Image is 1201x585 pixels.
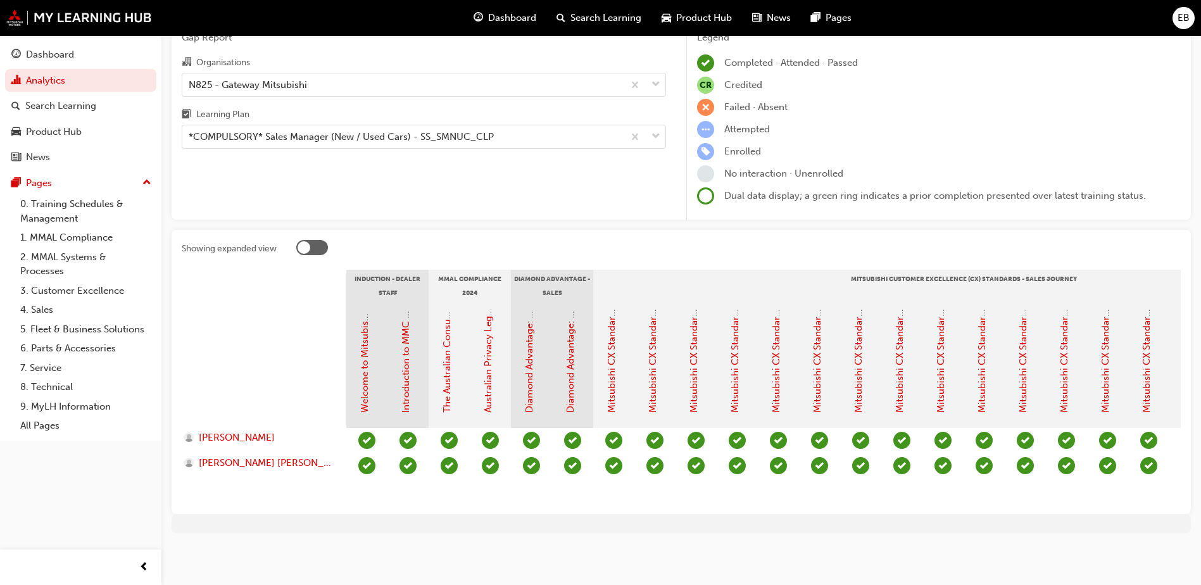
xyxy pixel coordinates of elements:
div: Legend [697,30,1181,45]
span: learningRecordVerb_PASS-icon [1017,457,1034,474]
a: news-iconNews [742,5,801,31]
span: learningRecordVerb_COMPLETE-icon [697,54,714,72]
span: Completed · Attended · Passed [724,57,858,68]
span: news-icon [11,152,21,163]
a: Product Hub [5,120,156,144]
div: Search Learning [25,99,96,113]
span: learningRecordVerb_PASS-icon [482,432,499,449]
span: learningRecordVerb_ENROLL-icon [697,143,714,160]
button: EB [1173,7,1195,29]
span: learningRecordVerb_PASS-icon [934,457,952,474]
span: learningRecordVerb_PASS-icon [770,457,787,474]
span: learningRecordVerb_PASS-icon [605,432,622,449]
span: learningRecordVerb_PASS-icon [852,457,869,474]
span: Gap Report [182,30,666,45]
span: car-icon [11,127,21,138]
span: null-icon [697,77,714,94]
div: News [26,150,50,165]
a: 3. Customer Excellence [15,281,156,301]
a: Analytics [5,69,156,92]
span: learningRecordVerb_PASS-icon [893,432,910,449]
span: Dashboard [488,11,536,25]
span: guage-icon [474,10,483,26]
span: learningRecordVerb_COMPLETE-icon [358,457,375,474]
button: DashboardAnalyticsSearch LearningProduct HubNews [5,41,156,172]
span: learningRecordVerb_PASS-icon [399,457,417,474]
span: down-icon [651,129,660,145]
span: pages-icon [811,10,821,26]
a: pages-iconPages [801,5,862,31]
span: search-icon [11,101,20,112]
span: learningRecordVerb_PASS-icon [1140,432,1157,449]
button: Pages [5,172,156,195]
span: guage-icon [11,49,21,61]
a: 5. Fleet & Business Solutions [15,320,156,339]
span: learningRecordVerb_PASS-icon [729,457,746,474]
div: Dashboard [26,47,74,62]
span: learningRecordVerb_PASS-icon [1058,457,1075,474]
span: learningRecordVerb_ATTEMPT-icon [697,121,714,138]
a: [PERSON_NAME] [PERSON_NAME] [184,456,334,470]
span: learningRecordVerb_PASS-icon [811,432,828,449]
a: Mitsubishi CX Standards - Introduction [606,242,617,413]
div: MMAL Compliance 2024 [429,270,511,301]
span: learningRecordVerb_PASS-icon [564,432,581,449]
span: Dual data display; a green ring indicates a prior completion presented over latest training status. [724,190,1146,201]
div: Learning Plan [196,108,249,121]
span: Product Hub [676,11,732,25]
a: 8. Technical [15,377,156,397]
span: learningRecordVerb_PASS-icon [605,457,622,474]
a: Diamond Advantage: Fundamentals [524,256,535,413]
a: 9. MyLH Information [15,397,156,417]
span: learningRecordVerb_PASS-icon [564,457,581,474]
a: Diamond Advantage: Sales Training [565,258,576,413]
span: No interaction · Unenrolled [724,168,843,179]
span: organisation-icon [182,57,191,68]
a: [PERSON_NAME] [184,431,334,445]
span: learningRecordVerb_PASS-icon [482,457,499,474]
a: 0. Training Schedules & Management [15,194,156,228]
span: learningRecordVerb_PASS-icon [646,457,663,474]
span: learningRecordVerb_PASS-icon [852,432,869,449]
a: 2. MMAL Systems & Processes [15,248,156,281]
span: learningRecordVerb_PASS-icon [1140,457,1157,474]
span: learningRecordVerb_COMPLETE-icon [358,432,375,449]
span: learningRecordVerb_PASS-icon [688,457,705,474]
span: news-icon [752,10,762,26]
span: Attempted [724,123,770,135]
span: learningRecordVerb_PASS-icon [523,432,540,449]
span: up-icon [142,175,151,191]
span: learningRecordVerb_PASS-icon [976,457,993,474]
div: Organisations [196,56,250,69]
div: Showing expanded view [182,242,277,255]
a: 4. Sales [15,300,156,320]
span: learningRecordVerb_PASS-icon [934,432,952,449]
span: learningRecordVerb_PASS-icon [1017,432,1034,449]
div: Diamond Advantage - Sales [511,270,593,301]
span: Failed · Absent [724,101,788,113]
span: learningRecordVerb_PASS-icon [1099,457,1116,474]
span: learningRecordVerb_FAIL-icon [697,99,714,116]
a: 1. MMAL Compliance [15,228,156,248]
span: learningRecordVerb_PASS-icon [399,432,417,449]
img: mmal [6,9,152,26]
span: learningRecordVerb_PASS-icon [893,457,910,474]
span: learningRecordVerb_NONE-icon [697,165,714,182]
span: car-icon [662,10,671,26]
a: All Pages [15,416,156,436]
div: N825 - Gateway Mitsubishi [189,77,307,92]
span: learningRecordVerb_PASS-icon [646,432,663,449]
div: Induction - Dealer Staff [346,270,429,301]
span: prev-icon [139,560,149,576]
span: EB [1178,11,1190,25]
span: [PERSON_NAME] [199,431,275,445]
div: Product Hub [26,125,82,139]
a: 7. Service [15,358,156,378]
span: learningRecordVerb_PASS-icon [441,457,458,474]
span: Pages [826,11,852,25]
span: learningRecordVerb_PASS-icon [523,457,540,474]
a: search-iconSearch Learning [546,5,651,31]
span: Credited [724,79,762,91]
